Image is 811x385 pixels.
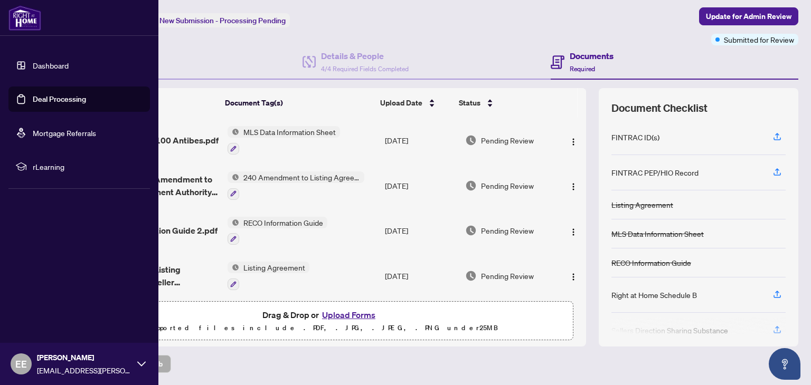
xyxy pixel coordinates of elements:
[33,161,143,172] span: rLearning
[381,118,461,163] td: [DATE]
[37,364,132,376] span: [EMAIL_ADDRESS][PERSON_NAME][DOMAIN_NAME]
[228,126,239,138] img: Status Icon
[8,5,41,31] img: logo
[570,65,595,73] span: Required
[33,94,86,104] a: Deal Processing
[228,126,340,155] button: Status IconMLS Data Information Sheet
[33,128,96,138] a: Mortgage Referrals
[37,352,132,363] span: [PERSON_NAME]
[569,228,578,236] img: Logo
[481,270,534,282] span: Pending Review
[381,253,461,299] td: [DATE]
[611,131,659,143] div: FINTRAC ID(s)
[228,217,327,245] button: Status IconRECO Information Guide
[228,171,239,183] img: Status Icon
[611,289,697,301] div: Right at Home Schedule B
[481,225,534,236] span: Pending Review
[459,97,480,109] span: Status
[131,13,290,27] div: Status:
[465,180,477,191] img: Document Status
[569,273,578,281] img: Logo
[699,7,798,25] button: Update for Admin Review
[319,308,379,322] button: Upload Forms
[376,88,455,118] th: Upload Date
[569,182,578,191] img: Logo
[380,97,422,109] span: Upload Date
[228,262,239,273] img: Status Icon
[481,180,534,191] span: Pending Review
[565,132,582,149] button: Logo
[381,163,461,208] td: [DATE]
[565,267,582,284] button: Logo
[769,348,800,380] button: Open asap
[321,65,409,73] span: 4/4 Required Fields Completed
[221,88,376,118] th: Document Tag(s)
[381,208,461,254] td: [DATE]
[465,270,477,282] img: Document Status
[465,134,477,146] img: Document Status
[228,217,239,228] img: Status Icon
[706,8,791,25] span: Update for Admin Review
[239,126,340,138] span: MLS Data Information Sheet
[101,134,219,147] span: mls data 705-100 Antibes.pdf
[569,138,578,146] img: Logo
[68,302,573,341] span: Drag & Drop orUpload FormsSupported files include .PDF, .JPG, .JPEG, .PNG under25MB
[101,173,219,198] span: Ontario 240 - Amendment to Listing Agreement Authority to Offer for Sale Price ChangeExtensionAme...
[239,262,309,273] span: Listing Agreement
[570,50,614,62] h4: Documents
[465,225,477,236] img: Document Status
[611,257,691,268] div: RECO Information Guide
[228,262,309,290] button: Status IconListing Agreement
[159,16,286,25] span: New Submission - Processing Pending
[239,217,327,228] span: RECO Information Guide
[611,228,704,239] div: MLS Data Information Sheet
[611,167,699,178] div: FINTRAC PEP/HIO Record
[97,88,221,118] th: (4) File Name
[455,88,551,118] th: Status
[228,171,364,200] button: Status Icon240 Amendment to Listing Agreement - Authority to Offer for Sale Price Change/Extensio...
[262,308,379,322] span: Drag & Drop or
[611,101,708,115] span: Document Checklist
[481,134,534,146] span: Pending Review
[321,50,409,62] h4: Details & People
[15,357,27,371] span: EE
[565,222,582,239] button: Logo
[101,224,218,237] span: RECO Information Guide 2.pdf
[611,199,673,210] div: Listing Agreement
[101,263,219,288] span: Ontario 271 - Listing Agreement - Seller Designated Representation Agreement - Authority to Offer...
[33,61,69,70] a: Dashboard
[239,171,364,183] span: 240 Amendment to Listing Agreement - Authority to Offer for Sale Price Change/Extension/Amendment(s)
[565,177,582,194] button: Logo
[724,34,794,45] span: Submitted for Review
[74,322,567,334] p: Supported files include .PDF, .JPG, .JPEG, .PNG under 25 MB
